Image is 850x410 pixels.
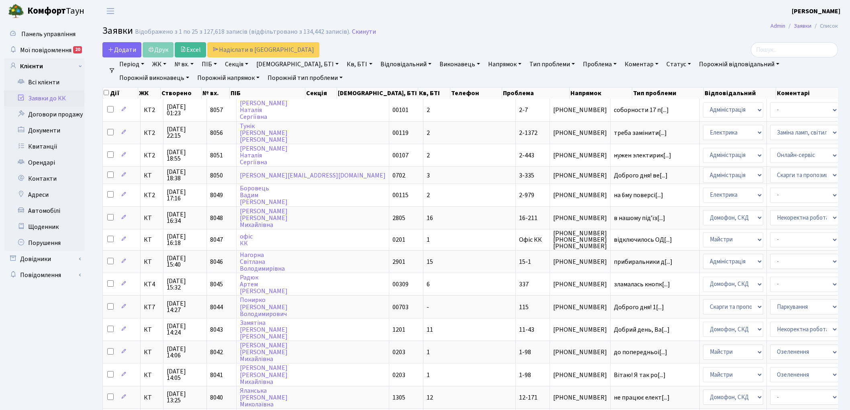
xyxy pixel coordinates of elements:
[210,303,223,312] span: 8044
[519,235,542,244] span: Офіс КК
[553,152,607,159] span: [PHONE_NUMBER]
[144,281,160,288] span: КТ4
[4,251,84,267] a: Довідники
[135,28,350,36] div: Відображено з 1 по 25 з 127,618 записів (відфільтровано з 134,442 записів).
[392,348,405,357] span: 0203
[240,364,288,386] a: [PERSON_NAME][PERSON_NAME]Михайлівна
[210,129,223,137] span: 8056
[526,57,578,71] a: Тип проблеми
[167,323,203,336] span: [DATE] 14:24
[751,42,838,57] input: Пошук...
[240,99,288,121] a: [PERSON_NAME]НаталіяСергіївна
[352,28,376,36] a: Скинути
[377,57,435,71] a: Відповідальний
[240,122,288,144] a: Тунік[PERSON_NAME][PERSON_NAME]
[144,394,160,401] span: КТ
[4,155,84,171] a: Орендарі
[4,90,84,106] a: Заявки до КК
[210,348,223,357] span: 8042
[427,280,430,289] span: 6
[240,207,288,229] a: [PERSON_NAME][PERSON_NAME]Михайлівна
[614,303,664,312] span: Доброго дня! 1[...]
[222,57,251,71] a: Секція
[392,325,405,334] span: 1201
[427,191,430,200] span: 2
[337,88,418,99] th: [DEMOGRAPHIC_DATA], БТІ
[776,88,842,99] th: Коментарі
[621,57,662,71] a: Коментар
[116,71,192,85] a: Порожній виконавець
[696,57,783,71] a: Порожній відповідальний
[519,348,531,357] span: 1-98
[194,71,263,85] a: Порожній напрямок
[198,57,220,71] a: ПІБ
[240,386,288,409] a: Яланська[PERSON_NAME]Миколаївна
[614,235,672,244] span: відключилось ОД[...]
[392,106,409,114] span: 00101
[392,303,409,312] span: 00703
[167,104,203,116] span: [DATE] 01:23
[210,151,223,160] span: 8051
[144,107,160,113] span: КТ2
[614,129,667,137] span: треба замінити[...]
[614,257,672,266] span: прибиральники д[...]
[210,106,223,114] span: 8057
[264,71,346,85] a: Порожній тип проблеми
[167,233,203,246] span: [DATE] 16:18
[794,22,811,30] a: Заявки
[343,57,375,71] a: Кв, БТІ
[4,219,84,235] a: Щоденник
[161,88,202,99] th: Створено
[305,88,337,99] th: Секція
[144,304,160,310] span: КТ7
[519,171,534,180] span: 3-335
[436,57,483,71] a: Виконавець
[175,42,206,57] a: Excel
[144,349,160,355] span: КТ
[210,214,223,222] span: 8048
[614,280,670,289] span: зламалась кнопк[...]
[519,325,534,334] span: 11-43
[427,303,429,312] span: -
[614,151,671,160] span: нужен электирик[...]
[580,57,620,71] a: Проблема
[427,393,433,402] span: 12
[149,57,170,71] a: ЖК
[427,348,430,357] span: 1
[770,22,785,30] a: Admin
[108,45,136,54] span: Додати
[553,192,607,198] span: [PHONE_NUMBER]
[4,42,84,58] a: Мої повідомлення20
[4,203,84,219] a: Автомобілі
[103,88,138,99] th: Дії
[240,184,288,206] a: БоровецьВадим[PERSON_NAME]
[8,3,24,19] img: logo.png
[792,6,840,16] a: [PERSON_NAME]
[614,106,669,114] span: соборности 17 п[...]
[4,267,84,283] a: Повідомлення
[210,325,223,334] span: 8043
[240,296,288,318] a: Понирко[PERSON_NAME]Володимирович
[614,393,670,402] span: не працює елект[...]
[553,259,607,265] span: [PHONE_NUMBER]
[202,88,230,99] th: № вх.
[240,318,288,341] a: Замятіна[PERSON_NAME][PERSON_NAME]
[240,273,288,296] a: РадюкАртем[PERSON_NAME]
[144,192,160,198] span: КТ2
[116,57,147,71] a: Період
[4,187,84,203] a: Адреси
[210,371,223,379] span: 8041
[167,300,203,313] span: [DATE] 14:27
[240,251,285,273] a: НагорнаСвітланаВолодимирівна
[144,215,160,221] span: КТ
[144,237,160,243] span: КТ
[392,257,405,266] span: 2901
[27,4,84,18] span: Таун
[614,214,665,222] span: в нашому підʼїз[...]
[171,57,197,71] a: № вх.
[392,191,409,200] span: 00115
[553,304,607,310] span: [PHONE_NUMBER]
[392,214,405,222] span: 2805
[21,30,76,39] span: Панель управління
[614,325,670,334] span: Добрий день, Ва[...]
